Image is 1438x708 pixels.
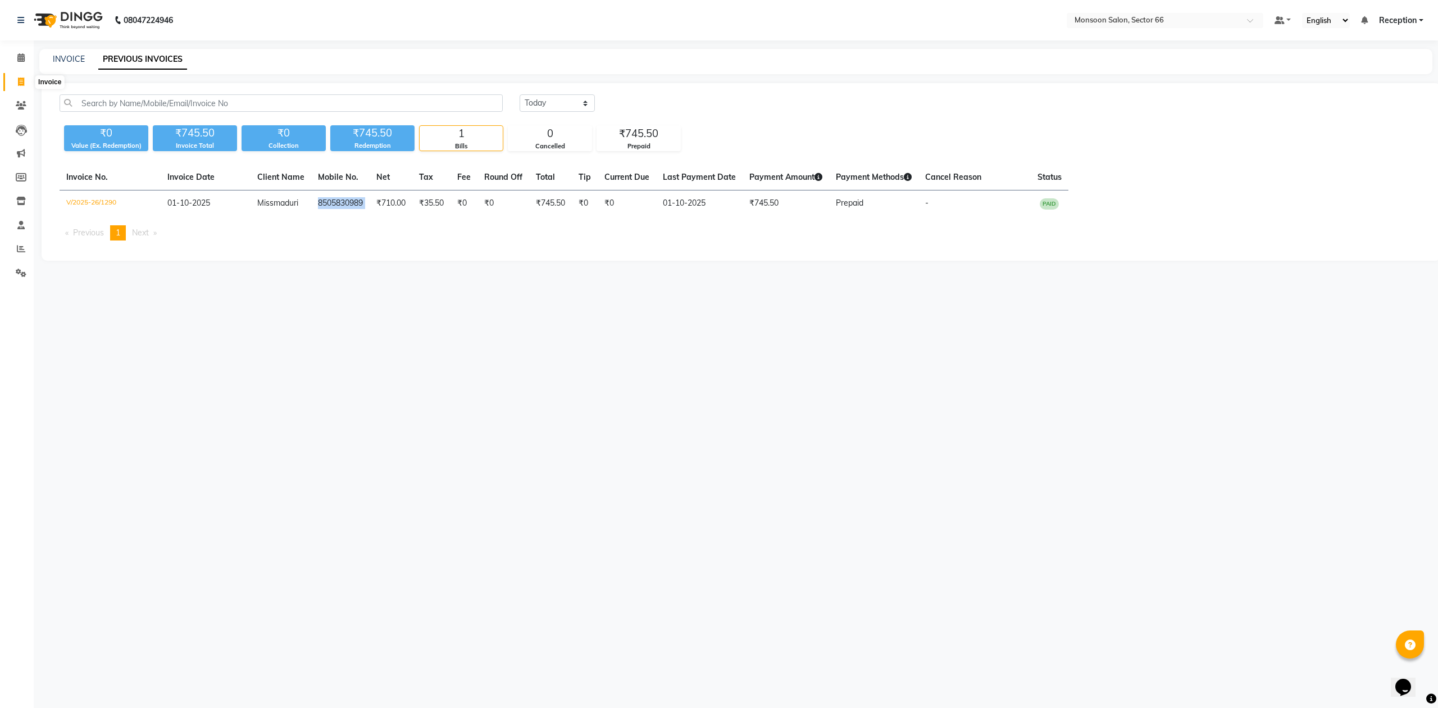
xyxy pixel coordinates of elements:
span: Invoice No. [66,172,108,182]
div: Invoice [35,76,64,89]
td: 8505830989 [311,190,370,217]
span: Miss [257,198,274,208]
td: ₹0 [450,190,477,217]
nav: Pagination [60,225,1423,240]
div: Cancelled [508,142,591,151]
div: Collection [242,141,326,151]
span: Client Name [257,172,304,182]
span: Current Due [604,172,649,182]
span: Payment Amount [749,172,822,182]
a: PREVIOUS INVOICES [98,49,187,70]
div: Bills [420,142,503,151]
span: Total [536,172,555,182]
div: ₹745.50 [153,125,237,141]
span: Fee [457,172,471,182]
td: ₹710.00 [370,190,412,217]
span: Tax [419,172,433,182]
span: Tip [579,172,591,182]
td: ₹745.50 [743,190,829,217]
span: Round Off [484,172,522,182]
span: Status [1037,172,1062,182]
div: 1 [420,126,503,142]
div: ₹0 [64,125,148,141]
span: Net [376,172,390,182]
span: Invoice Date [167,172,215,182]
span: 01-10-2025 [167,198,210,208]
span: 1 [116,228,120,238]
div: Redemption [330,141,415,151]
td: ₹35.50 [412,190,450,217]
b: 08047224946 [124,4,173,36]
input: Search by Name/Mobile/Email/Invoice No [60,94,503,112]
span: - [925,198,929,208]
span: Payment Methods [836,172,912,182]
a: INVOICE [53,54,85,64]
td: 01-10-2025 [656,190,743,217]
span: maduri [274,198,298,208]
span: PAID [1040,198,1059,210]
td: ₹0 [572,190,598,217]
span: Mobile No. [318,172,358,182]
div: Prepaid [597,142,680,151]
td: ₹745.50 [529,190,572,217]
img: logo [29,4,106,36]
td: ₹0 [477,190,529,217]
div: Value (Ex. Redemption) [64,141,148,151]
div: Invoice Total [153,141,237,151]
div: 0 [508,126,591,142]
td: ₹0 [598,190,656,217]
span: Previous [73,228,104,238]
div: ₹745.50 [597,126,680,142]
td: V/2025-26/1290 [60,190,161,217]
span: Next [132,228,149,238]
span: Reception [1379,15,1417,26]
span: Cancel Reason [925,172,981,182]
span: Prepaid [836,198,863,208]
div: ₹0 [242,125,326,141]
iframe: chat widget [1391,663,1427,697]
span: Last Payment Date [663,172,736,182]
div: ₹745.50 [330,125,415,141]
